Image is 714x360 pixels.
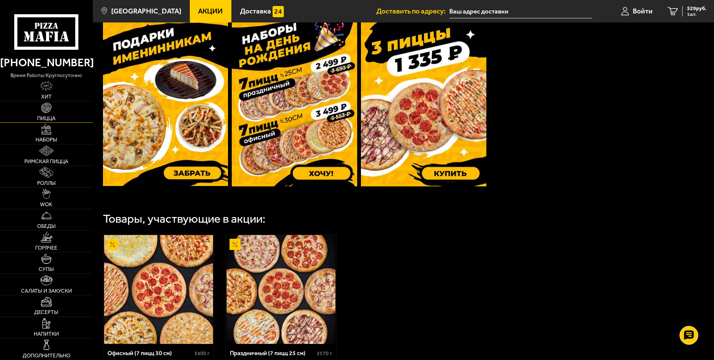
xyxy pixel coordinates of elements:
[198,7,223,15] span: Акции
[34,310,58,315] span: Десерты
[232,20,357,186] img: 1024x1024
[273,6,284,17] img: 15daf4d41897b9f0e9f617042186c801.svg
[449,4,592,18] input: Ваш адрес доставки
[317,350,332,357] span: 2570 г
[36,137,57,143] span: Наборы
[687,12,707,16] span: 1 шт.
[633,7,653,15] span: Войти
[376,7,449,15] span: Доставить по адресу:
[103,213,265,225] div: Товары, участвующие в акции:
[103,235,214,344] a: АкционныйОфисный (7 пицц 30 см)
[22,353,70,359] span: Дополнительно
[34,332,59,337] span: Напитки
[230,350,315,357] div: Праздничный (7 пицц 25 см)
[107,239,118,250] img: Акционный
[227,235,335,344] img: Праздничный (7 пицц 25 см)
[37,224,56,229] span: Обеды
[24,159,68,164] span: Римская пицца
[40,202,52,207] span: WOK
[39,267,54,272] span: Супы
[21,289,72,294] span: Салаты и закуски
[103,20,228,186] img: 1024x1024
[41,94,52,100] span: Хит
[194,350,210,357] span: 3400 г
[687,6,707,11] span: 529 руб.
[37,116,55,121] span: Пицца
[361,20,486,186] img: 1024x1024
[111,7,181,15] span: [GEOGRAPHIC_DATA]
[107,350,192,357] div: Офисный (7 пицц 30 см)
[240,7,271,15] span: Доставка
[37,181,56,186] span: Роллы
[230,239,241,250] img: Акционный
[226,235,336,344] a: АкционныйПраздничный (7 пицц 25 см)
[104,235,213,344] img: Офисный (7 пицц 30 см)
[35,245,57,251] span: Горячее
